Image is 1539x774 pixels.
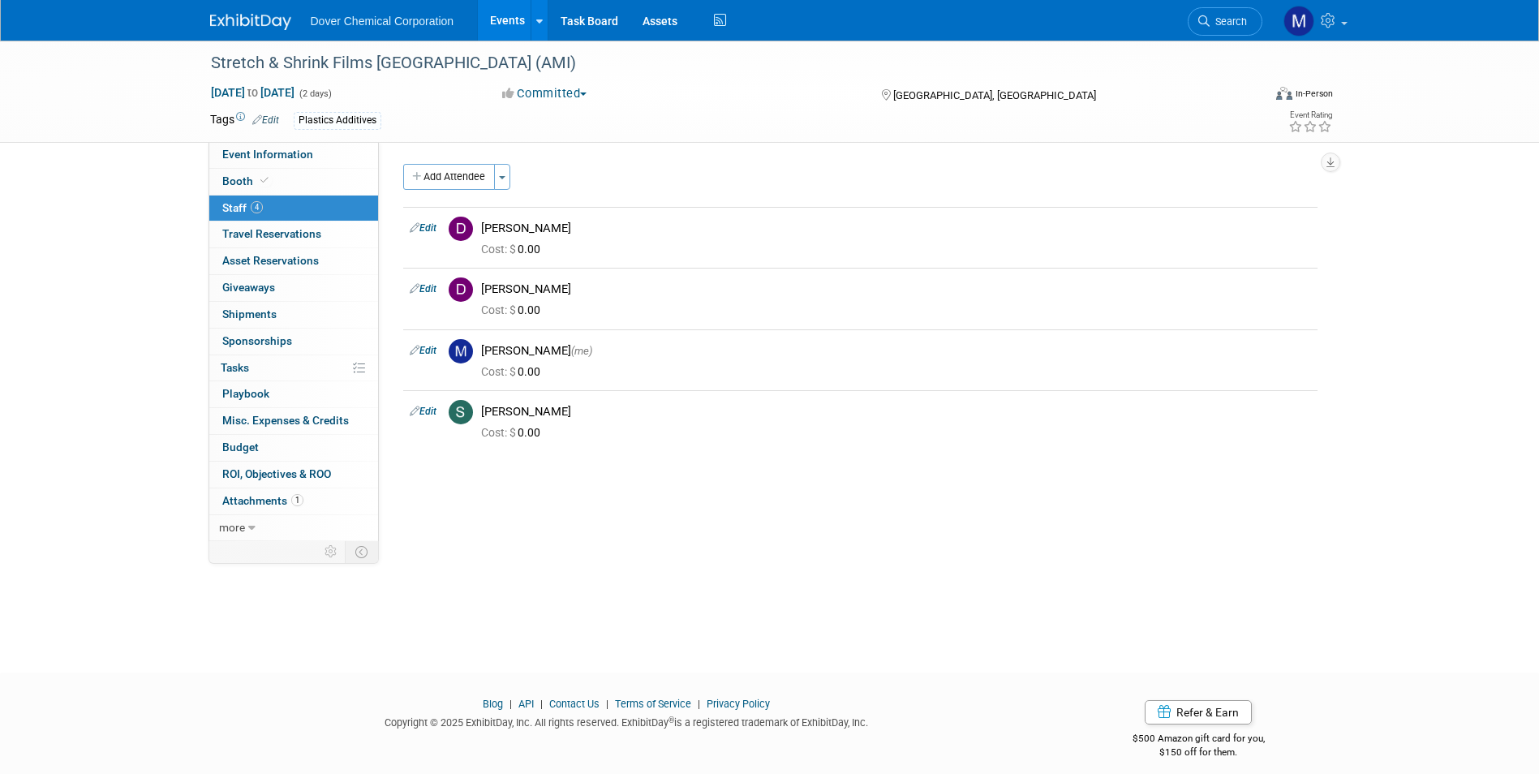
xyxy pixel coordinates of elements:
[210,85,295,100] span: [DATE] [DATE]
[1188,7,1262,36] a: Search
[209,275,378,301] a: Giveaways
[222,148,313,161] span: Event Information
[252,114,279,126] a: Edit
[481,365,547,378] span: 0.00
[449,339,473,363] img: M.jpg
[209,488,378,514] a: Attachments1
[481,243,518,256] span: Cost: $
[481,303,547,316] span: 0.00
[209,381,378,407] a: Playbook
[222,201,263,214] span: Staff
[210,111,279,130] td: Tags
[893,89,1096,101] span: [GEOGRAPHIC_DATA], [GEOGRAPHIC_DATA]
[222,467,331,480] span: ROI, Objectives & ROO
[1288,111,1332,119] div: Event Rating
[481,404,1311,419] div: [PERSON_NAME]
[549,698,600,710] a: Contact Us
[209,196,378,221] a: Staff4
[260,176,269,185] i: Booth reservation complete
[209,302,378,328] a: Shipments
[694,698,704,710] span: |
[209,355,378,381] a: Tasks
[410,345,436,356] a: Edit
[536,698,547,710] span: |
[222,174,272,187] span: Booth
[219,521,245,534] span: more
[1276,87,1292,100] img: Format-Inperson.png
[481,343,1311,359] div: [PERSON_NAME]
[1295,88,1333,100] div: In-Person
[615,698,691,710] a: Terms of Service
[222,334,292,347] span: Sponsorships
[294,112,381,129] div: Plastics Additives
[449,277,473,302] img: D.jpg
[209,142,378,168] a: Event Information
[291,494,303,506] span: 1
[245,86,260,99] span: to
[518,698,534,710] a: API
[209,329,378,355] a: Sponsorships
[345,541,378,562] td: Toggle Event Tabs
[251,201,263,213] span: 4
[410,222,436,234] a: Edit
[210,14,291,30] img: ExhibitDay
[497,85,593,102] button: Committed
[1068,721,1330,759] div: $500 Amazon gift card for you,
[317,541,346,562] td: Personalize Event Tab Strip
[205,49,1238,78] div: Stretch & Shrink Films [GEOGRAPHIC_DATA] (AMI)
[403,164,495,190] button: Add Attendee
[483,698,503,710] a: Blog
[222,494,303,507] span: Attachments
[298,88,332,99] span: (2 days)
[222,387,269,400] span: Playbook
[449,217,473,241] img: D.jpg
[1167,84,1334,109] div: Event Format
[481,221,1311,236] div: [PERSON_NAME]
[481,282,1311,297] div: [PERSON_NAME]
[481,426,518,439] span: Cost: $
[602,698,613,710] span: |
[209,248,378,274] a: Asset Reservations
[222,307,277,320] span: Shipments
[209,462,378,488] a: ROI, Objectives & ROO
[410,406,436,417] a: Edit
[481,426,547,439] span: 0.00
[222,414,349,427] span: Misc. Expenses & Credits
[481,365,518,378] span: Cost: $
[505,698,516,710] span: |
[209,221,378,247] a: Travel Reservations
[222,441,259,454] span: Budget
[311,15,454,28] span: Dover Chemical Corporation
[209,515,378,541] a: more
[481,243,547,256] span: 0.00
[1145,700,1252,725] a: Refer & Earn
[1283,6,1314,37] img: Matt Fender
[668,716,674,725] sup: ®
[707,698,770,710] a: Privacy Policy
[481,303,518,316] span: Cost: $
[571,345,592,357] span: (me)
[210,712,1044,730] div: Copyright © 2025 ExhibitDay, Inc. All rights reserved. ExhibitDay is a registered trademark of Ex...
[209,169,378,195] a: Booth
[1068,746,1330,759] div: $150 off for them.
[209,435,378,461] a: Budget
[222,227,321,240] span: Travel Reservations
[1210,15,1247,28] span: Search
[222,281,275,294] span: Giveaways
[221,361,249,374] span: Tasks
[222,254,319,267] span: Asset Reservations
[209,408,378,434] a: Misc. Expenses & Credits
[449,400,473,424] img: S.jpg
[410,283,436,295] a: Edit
